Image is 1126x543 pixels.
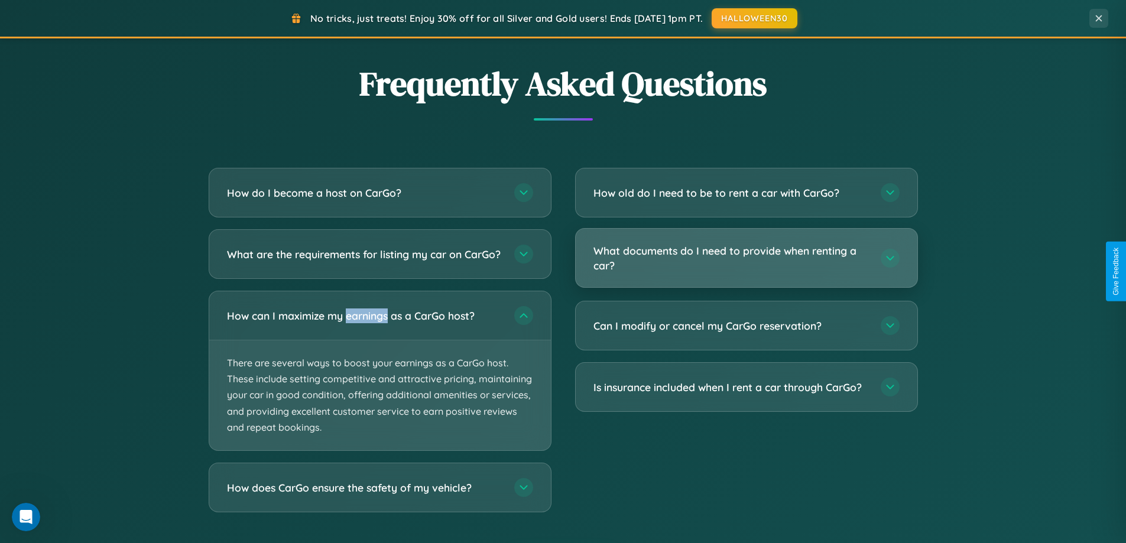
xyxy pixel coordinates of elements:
[593,318,869,333] h3: Can I modify or cancel my CarGo reservation?
[227,480,502,495] h3: How does CarGo ensure the safety of my vehicle?
[593,380,869,395] h3: Is insurance included when I rent a car through CarGo?
[227,247,502,262] h3: What are the requirements for listing my car on CarGo?
[209,61,918,106] h2: Frequently Asked Questions
[593,186,869,200] h3: How old do I need to be to rent a car with CarGo?
[12,503,40,531] iframe: Intercom live chat
[1112,248,1120,295] div: Give Feedback
[227,186,502,200] h3: How do I become a host on CarGo?
[712,8,797,28] button: HALLOWEEN30
[227,308,502,323] h3: How can I maximize my earnings as a CarGo host?
[593,243,869,272] h3: What documents do I need to provide when renting a car?
[310,12,703,24] span: No tricks, just treats! Enjoy 30% off for all Silver and Gold users! Ends [DATE] 1pm PT.
[209,340,551,450] p: There are several ways to boost your earnings as a CarGo host. These include setting competitive ...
